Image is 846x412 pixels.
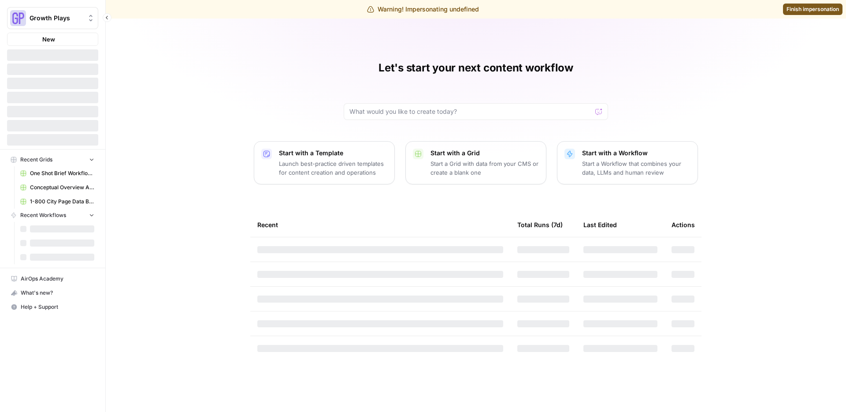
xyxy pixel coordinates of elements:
span: New [42,35,55,44]
button: Start with a TemplateLaunch best-practice driven templates for content creation and operations [254,141,395,184]
p: Start with a Grid [430,149,539,157]
p: Start with a Template [279,149,387,157]
p: Start with a Workflow [582,149,690,157]
img: Growth Plays Logo [10,10,26,26]
p: Start a Grid with data from your CMS or create a blank one [430,159,539,177]
span: Help + Support [21,303,94,311]
button: Workspace: Growth Plays [7,7,98,29]
span: AirOps Academy [21,275,94,283]
p: Launch best-practice driven templates for content creation and operations [279,159,387,177]
p: Start a Workflow that combines your data, LLMs and human review [582,159,690,177]
h1: Let's start your next content workflow [378,61,573,75]
div: Total Runs (7d) [517,213,563,237]
span: Recent Grids [20,156,52,164]
a: One Shot Brief Workflow Grid [16,166,98,180]
span: 1-800 City Page Data Batch 5 [30,198,94,206]
span: Growth Plays [30,14,83,22]
button: New [7,33,98,46]
button: Recent Workflows [7,209,98,222]
div: Actions [672,213,695,237]
button: Help + Support [7,300,98,314]
input: What would you like to create today? [349,107,592,116]
a: AirOps Academy [7,272,98,286]
a: 1-800 City Page Data Batch 5 [16,195,98,209]
button: Start with a GridStart a Grid with data from your CMS or create a blank one [405,141,546,184]
div: Last Edited [583,213,617,237]
span: One Shot Brief Workflow Grid [30,169,94,177]
button: Start with a WorkflowStart a Workflow that combines your data, LLMs and human review [557,141,698,184]
button: Recent Grids [7,153,98,166]
div: Recent [257,213,503,237]
a: Conceptual Overview Article Grid [16,180,98,195]
button: What's new? [7,286,98,300]
span: Conceptual Overview Article Grid [30,184,94,191]
div: Warning! Impersonating undefined [367,5,479,14]
div: What's new? [7,286,98,300]
span: Finish impersonation [787,5,839,13]
a: Finish impersonation [783,4,842,15]
span: Recent Workflows [20,211,66,219]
